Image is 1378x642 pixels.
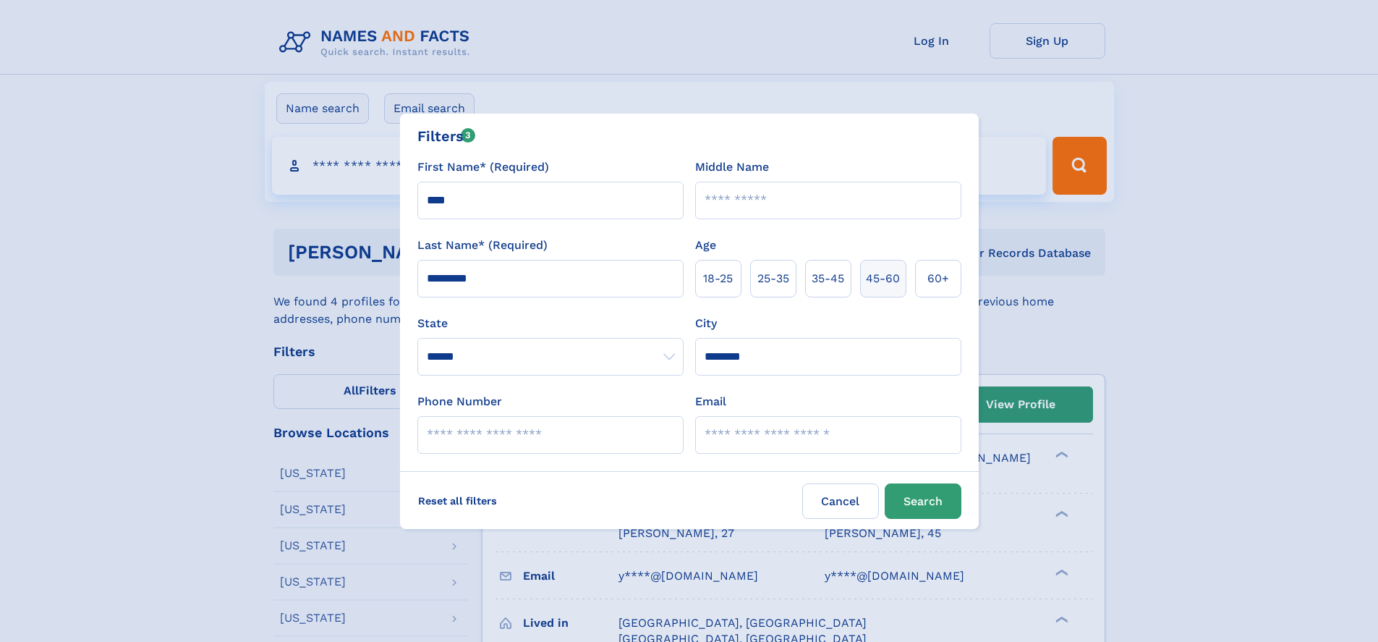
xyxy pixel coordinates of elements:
span: 18‑25 [703,270,733,287]
label: Cancel [802,483,879,519]
label: Phone Number [417,393,502,410]
div: Filters [417,125,476,147]
label: First Name* (Required) [417,159,549,176]
label: Last Name* (Required) [417,237,548,254]
span: 45‑60 [866,270,900,287]
label: City [695,315,717,332]
label: Email [695,393,726,410]
span: 60+ [927,270,949,287]
label: State [417,315,684,332]
label: Reset all filters [409,483,506,518]
label: Middle Name [695,159,769,176]
span: 25‑35 [757,270,789,287]
label: Age [695,237,716,254]
span: 35‑45 [812,270,844,287]
button: Search [885,483,961,519]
